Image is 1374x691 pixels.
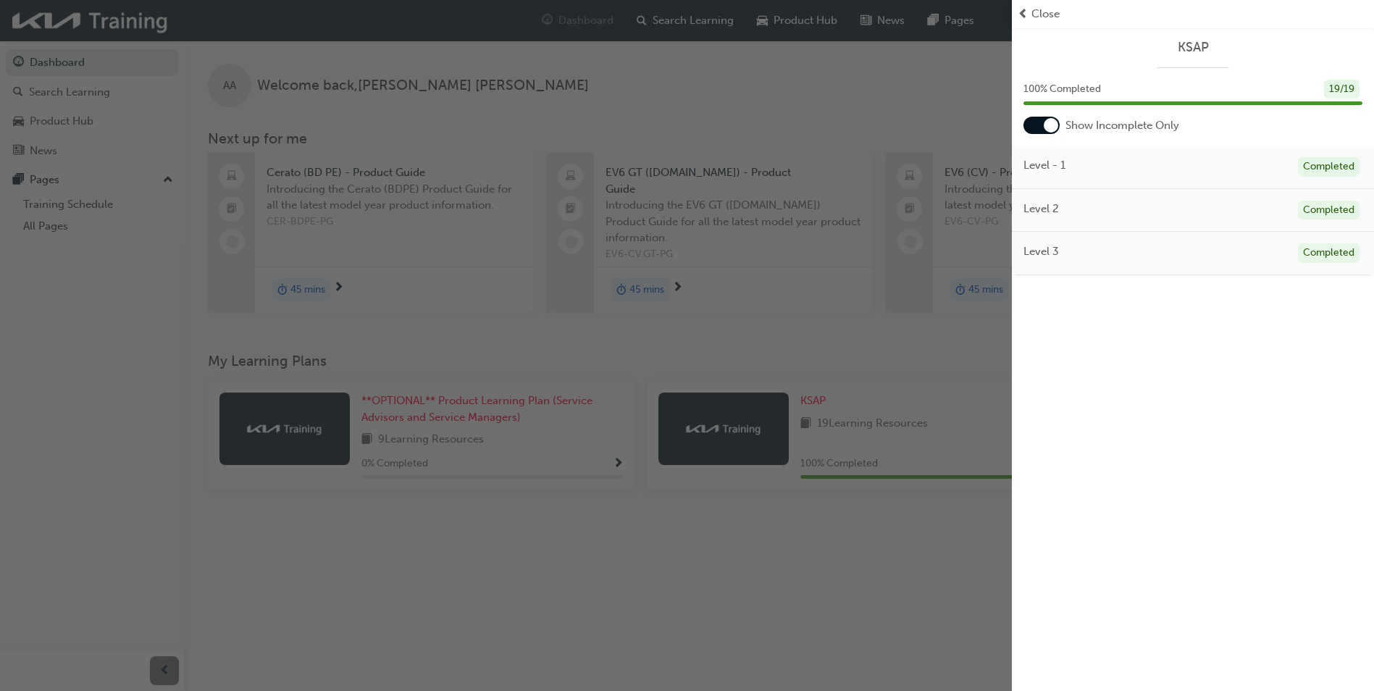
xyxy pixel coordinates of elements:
[1023,81,1101,98] span: 100 % Completed
[1023,243,1059,260] span: Level 3
[1023,201,1059,217] span: Level 2
[1023,157,1065,174] span: Level - 1
[1324,80,1360,99] div: 19 / 19
[1065,117,1179,134] span: Show Incomplete Only
[1023,39,1362,56] a: KSAP
[1298,157,1360,177] div: Completed
[1018,6,1368,22] button: prev-iconClose
[1298,243,1360,263] div: Completed
[1298,201,1360,220] div: Completed
[1031,6,1060,22] span: Close
[1018,6,1029,22] span: prev-icon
